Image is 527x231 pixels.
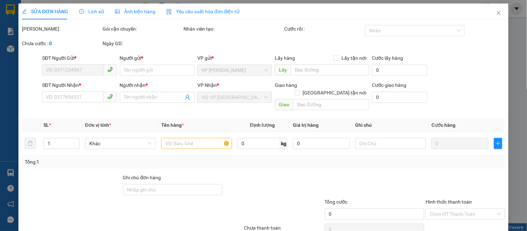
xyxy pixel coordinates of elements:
button: delete [25,138,36,149]
b: 0 [49,41,52,46]
input: Cước lấy hàng [372,65,428,76]
div: [PERSON_NAME]: [22,25,101,33]
button: Close [489,3,509,23]
div: VP gửi [197,54,272,62]
span: phone [107,94,113,99]
span: Yêu cầu xuất hóa đơn điện tử [166,9,240,14]
span: close [496,10,502,16]
span: edit [22,9,27,14]
span: SỬA ĐƠN HÀNG [22,9,68,14]
span: Lấy hàng [275,55,295,61]
span: picture [115,9,120,14]
input: Dọc đường [291,64,369,75]
span: up [74,139,78,143]
span: Ảnh kiện hàng [115,9,155,14]
div: Tổng: 1 [25,158,204,166]
span: Cước hàng [431,122,455,128]
input: Cước giao hàng [372,92,428,103]
span: Khác [89,138,151,149]
span: Tổng cước [325,199,348,205]
div: Ngày GD: [103,40,182,47]
label: Hình thức thanh toán [426,199,472,205]
span: Giao hàng [275,82,297,88]
input: 0 [431,138,488,149]
span: Giao [275,99,294,110]
span: SL [43,122,49,128]
span: down [74,144,78,148]
span: Lịch sử [79,9,104,14]
input: Dọc đường [294,99,369,110]
button: plus [494,138,502,149]
span: Lấy [275,64,291,75]
span: VP Nhận [197,82,217,88]
input: Ghi Chú [355,138,426,149]
div: Nhân viên tạo: [183,25,283,33]
div: Người gửi [120,54,195,62]
span: Lấy tận nơi [339,54,369,62]
span: Tên hàng [161,122,184,128]
span: [GEOGRAPHIC_DATA] tận nơi [300,89,369,97]
div: Gói vận chuyển: [103,25,182,33]
span: Decrease Value [72,143,79,149]
label: Cước lấy hàng [372,55,403,61]
img: icon [166,9,172,15]
span: Giá trị hàng [293,122,319,128]
span: kg [280,138,287,149]
div: Chưa cước : [22,40,101,47]
div: Người nhận [120,81,195,89]
span: clock-circle [79,9,84,14]
input: VD: Bàn, Ghế [161,138,232,149]
div: SĐT Người Gửi [42,54,117,62]
span: Định lượng [250,122,275,128]
th: Ghi chú [353,118,429,132]
span: phone [107,67,113,72]
label: Cước giao hàng [372,82,406,88]
div: Cước rồi : [285,25,364,33]
div: SĐT Người Nhận [42,81,117,89]
span: plus [494,141,502,146]
span: user-add [185,94,190,100]
label: Ghi chú đơn hàng [123,175,161,180]
span: Increase Value [72,138,79,143]
input: Ghi chú đơn hàng [123,184,223,195]
span: VP Minh Hưng [201,65,268,75]
span: Đơn vị tính [85,122,111,128]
